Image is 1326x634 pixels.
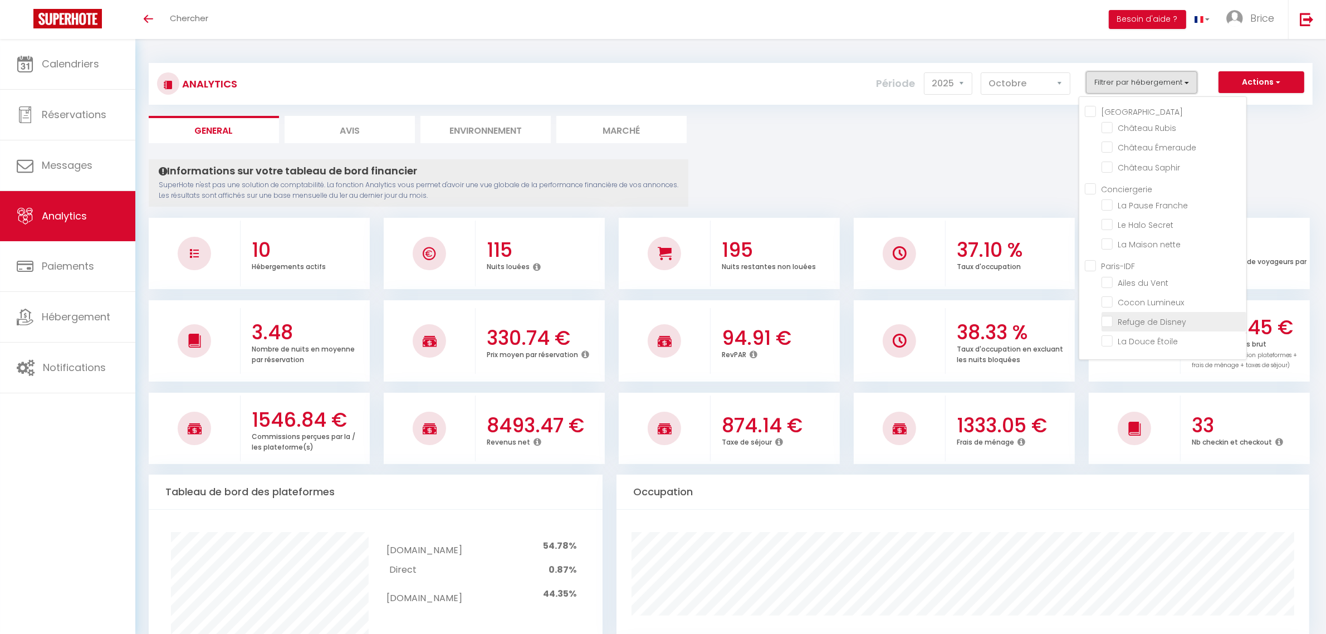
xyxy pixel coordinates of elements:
p: Prix moyen par réservation [487,348,578,359]
h3: 37.10 % [957,238,1072,262]
button: Besoin d'aide ? [1109,10,1186,29]
p: Taux d'occupation [957,260,1021,271]
div: Occupation [616,475,1309,510]
img: logout [1300,12,1314,26]
h3: 115 [487,238,602,262]
span: 0.87% [549,563,576,576]
img: ... [1226,10,1243,27]
span: Réservations [42,108,106,121]
p: Nuits restantes non louées [722,260,816,271]
span: 54.78% [543,539,576,552]
h3: 1546.84 € [252,408,367,432]
h3: 3.48 [252,321,367,344]
li: Marché [556,116,687,143]
h3: 94.91 € [722,326,837,350]
span: La Pause Franche [1118,200,1188,211]
p: Nb checkin et checkout [1192,435,1272,447]
div: Tableau de bord des plateformes [149,475,603,510]
img: NO IMAGE [190,249,199,258]
h4: Informations sur votre tableau de bord financier [159,165,678,177]
td: Direct [387,560,462,580]
span: Refuge de Disney [1118,316,1187,328]
img: Super Booking [33,9,102,28]
span: Chercher [170,12,208,24]
p: Nombre de nuits en moyenne par réservation [252,342,355,364]
h3: 8493.47 € [487,414,602,437]
li: General [149,116,279,143]
h3: 2.61 [1192,233,1307,257]
p: SuperHote n'est pas une solution de comptabilité. La fonction Analytics vous permet d'avoir une v... [159,180,678,201]
p: Frais de ménage [957,435,1014,447]
p: Hébergements actifs [252,260,326,271]
p: Nombre moyen de voyageurs par réservation [1192,255,1307,277]
p: Commissions perçues par la / les plateforme(s) [252,430,355,452]
li: Environnement [420,116,551,143]
h3: 1333.05 € [957,414,1072,437]
p: Nuits louées [487,260,530,271]
p: Taux d'occupation en excluant les nuits bloquées [957,342,1063,364]
li: Avis [285,116,415,143]
span: Brice [1250,11,1274,25]
p: Taxe de séjour [722,435,772,447]
p: Revenus net [487,435,530,447]
button: Filtrer par hébergement [1086,71,1197,94]
h3: 38.33 % [957,321,1072,344]
h3: Analytics [179,71,237,96]
label: Période [877,71,916,96]
span: 44.35% [543,587,576,600]
span: Notifications [43,360,106,374]
span: Calendriers [42,57,99,71]
span: Ailes du Vent [1118,277,1169,289]
button: Actions [1219,71,1304,94]
td: [DOMAIN_NAME] [387,532,462,560]
span: Analytics [42,209,87,223]
h3: 874.14 € [722,414,837,437]
span: Château Saphir [1118,162,1181,173]
p: RevPAR [722,348,746,359]
span: Messages [42,158,92,172]
img: NO IMAGE [893,334,907,348]
h3: 10 [252,238,367,262]
td: [DOMAIN_NAME] [387,580,462,608]
h3: 10914.45 € [1192,316,1307,339]
h3: 330.74 € [487,326,602,350]
span: Cocon Lumineux [1118,297,1185,308]
h3: 195 [722,238,837,262]
span: Paiements [42,259,94,273]
span: Hébergement [42,310,110,324]
h3: 33 [1192,414,1307,437]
